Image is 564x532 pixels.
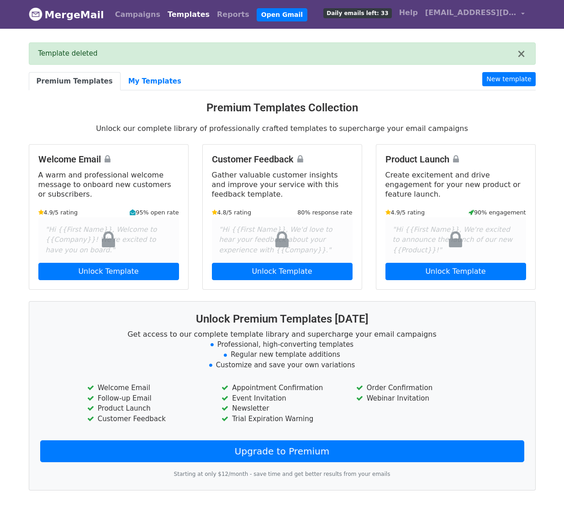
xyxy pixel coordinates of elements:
[38,208,78,217] small: 4.9/5 rating
[87,403,208,414] li: Product Launch
[29,101,536,115] h3: Premium Templates Collection
[425,7,517,18] span: [EMAIL_ADDRESS][DOMAIN_NAME]
[38,217,179,263] div: "Hi {{First Name}}, Welcome to {{Company}}! We're excited to have you on board."
[213,5,253,24] a: Reports
[111,5,164,24] a: Campaigns
[422,4,528,25] a: [EMAIL_ADDRESS][DOMAIN_NAME]
[221,393,342,404] li: Event Invitation
[297,208,352,217] small: 80% response rate
[212,217,353,263] div: "Hi {{First Name}}, We'd love to hear your feedback about your experience with {{Company}}."
[356,393,477,404] li: Webinar Invitation
[40,440,524,462] a: Upgrade to Premium
[121,72,189,91] a: My Templates
[40,339,524,350] li: Professional, high-converting templates
[40,469,524,479] p: Starting at only $12/month - save time and get better results from your emails
[257,8,307,21] a: Open Gmail
[385,263,526,280] a: Unlock Template
[40,349,524,360] li: Regular new template additions
[385,217,526,263] div: "Hi {{First Name}}, We're excited to announce the launch of our new {{Product}}!"
[87,393,208,404] li: Follow-up Email
[385,170,526,199] p: Create excitement and drive engagement for your new product or feature launch.
[130,208,179,217] small: 95% open rate
[29,124,536,133] p: Unlock our complete library of professionally crafted templates to supercharge your email campaigns
[40,360,524,370] li: Customize and save your own variations
[385,208,425,217] small: 4.9/5 rating
[212,154,353,165] h4: Customer Feedback
[356,383,477,393] li: Order Confirmation
[482,72,535,86] a: New template
[87,414,208,424] li: Customer Feedback
[40,313,524,326] h3: Unlock Premium Templates [DATE]
[38,154,179,165] h4: Welcome Email
[221,383,342,393] li: Appointment Confirmation
[323,8,391,18] span: Daily emails left: 33
[29,5,104,24] a: MergeMail
[469,208,526,217] small: 90% engagement
[395,4,422,22] a: Help
[164,5,213,24] a: Templates
[212,208,252,217] small: 4.8/5 rating
[517,48,526,59] button: ×
[29,7,42,21] img: MergeMail logo
[29,72,121,91] a: Premium Templates
[87,383,208,393] li: Welcome Email
[221,403,342,414] li: Newsletter
[40,329,524,339] p: Get access to our complete template library and supercharge your email campaigns
[212,263,353,280] a: Unlock Template
[221,414,342,424] li: Trial Expiration Warning
[320,4,395,22] a: Daily emails left: 33
[385,154,526,165] h4: Product Launch
[38,170,179,199] p: A warm and professional welcome message to onboard new customers or subscribers.
[38,263,179,280] a: Unlock Template
[212,170,353,199] p: Gather valuable customer insights and improve your service with this feedback template.
[38,48,517,59] div: Template deleted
